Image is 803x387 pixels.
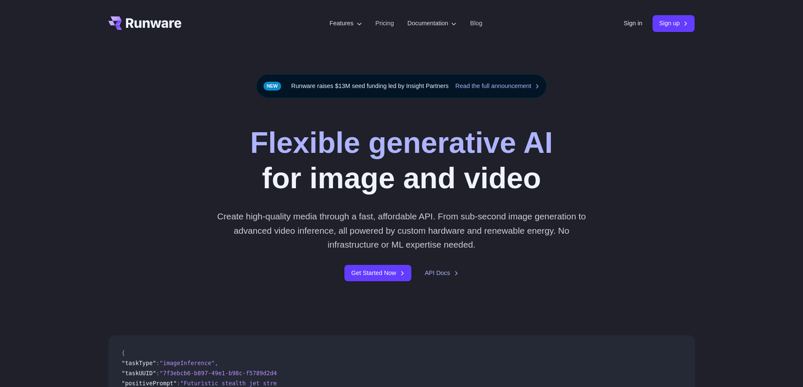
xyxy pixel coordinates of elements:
span: "7f3ebcb6-b897-49e1-b98c-f5789d2d40d7" [160,370,291,376]
a: Pricing [376,19,394,28]
a: Get Started Now [344,265,411,281]
label: Documentation [408,19,457,28]
label: Features [330,19,362,28]
span: : [156,370,159,376]
a: Sign in [624,19,642,28]
span: , [215,360,218,366]
a: Blog [470,19,482,28]
strong: Flexible generative AI [250,126,553,159]
a: API Docs [425,268,459,278]
span: "taskUUID" [122,370,156,376]
span: "imageInference" [160,360,215,366]
a: Go to / [108,16,182,30]
span: : [177,380,180,387]
a: Sign up [653,15,695,32]
span: "Futuristic stealth jet streaking through a neon-lit cityscape with glowing purple exhaust" [180,380,494,387]
span: : [156,360,159,366]
span: "positivePrompt" [122,380,177,387]
div: Runware raises $13M seed funding led by Insight Partners [256,74,547,98]
span: { [122,350,125,356]
p: Create high-quality media through a fast, affordable API. From sub-second image generation to adv... [214,209,589,251]
h1: for image and video [250,125,553,196]
a: Read the full announcement [455,81,540,91]
span: "taskType" [122,360,156,366]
